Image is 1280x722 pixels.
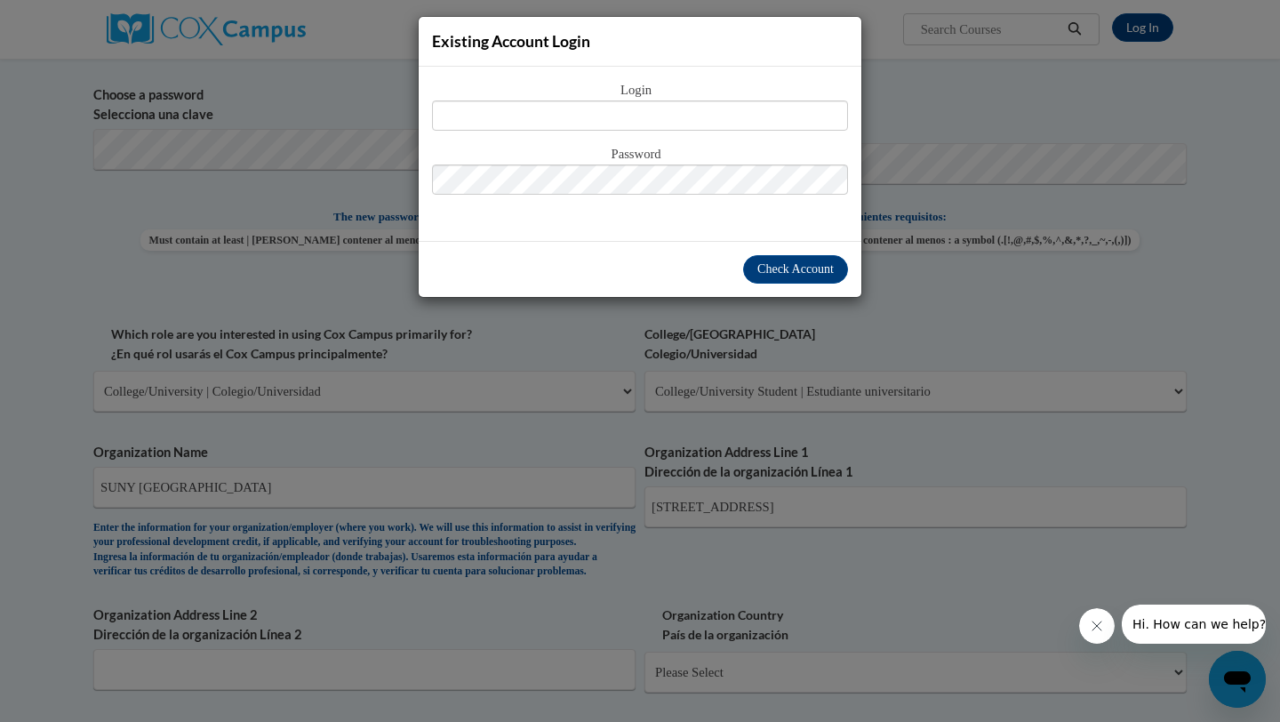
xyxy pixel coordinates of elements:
[1122,605,1266,644] iframe: Message from company
[1079,608,1115,644] iframe: Close message
[432,32,590,51] span: Existing Account Login
[432,81,848,100] span: Login
[757,262,834,276] span: Check Account
[743,255,848,284] button: Check Account
[432,145,848,164] span: Password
